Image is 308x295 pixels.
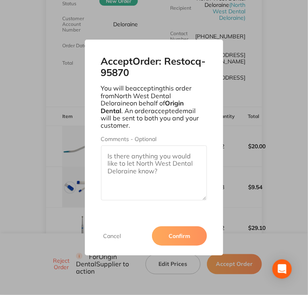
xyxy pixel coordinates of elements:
h2: Accept Order: Restocq- 95870 [101,56,207,78]
p: You will be accepting this order from North West Dental Deloraine on behalf of . An order accepte... [101,84,207,129]
b: Origin Dental [101,99,184,114]
div: Open Intercom Messenger [272,259,292,279]
button: Cancel [101,232,124,240]
button: Confirm [152,226,207,246]
label: Comments - Optional [101,136,207,142]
